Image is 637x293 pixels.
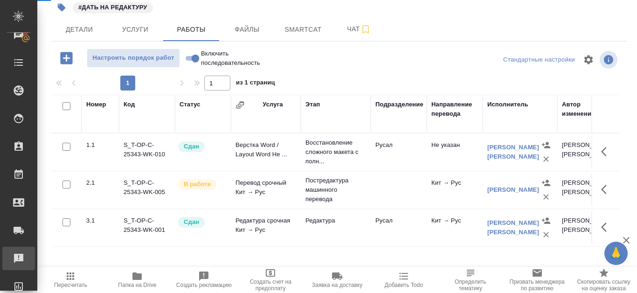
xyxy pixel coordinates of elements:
[54,282,87,288] span: Пересчитать
[595,216,618,238] button: Здесь прячутся важные кнопки
[557,174,613,206] td: [PERSON_NAME] [PERSON_NAME]
[231,211,301,244] td: Редактура срочная Кит → Рус
[539,214,553,228] button: Назначить
[86,216,114,225] div: 3.1
[201,49,260,68] span: Включить последовательность
[54,49,79,68] button: Добавить работу
[184,180,211,189] p: В работе
[231,136,301,168] td: Верстка Word / Layout Word Не ...
[86,178,114,188] div: 2.1
[305,100,320,109] div: Этап
[427,136,483,168] td: Не указан
[539,176,553,190] button: Назначить
[375,100,423,109] div: Подразделение
[87,49,180,68] button: Настроить порядок работ
[177,140,226,153] div: Менеджер проверил работу исполнителя, передает ее на следующий этап
[263,100,283,109] div: Услуга
[57,24,102,35] span: Детали
[600,51,619,69] span: Посмотреть информацию
[371,136,427,168] td: Русал
[176,282,232,288] span: Создать рекламацию
[305,176,366,204] p: Постредактура машинного перевода
[487,186,539,193] a: [PERSON_NAME]
[608,244,624,263] span: 🙏
[604,242,628,265] button: 🙏
[180,100,201,109] div: Статус
[337,23,381,35] span: Чат
[2,23,35,46] a: 15
[169,24,214,35] span: Работы
[443,279,498,292] span: Определить тематику
[557,211,613,244] td: [PERSON_NAME] [PERSON_NAME]
[305,138,366,166] p: Восстановление сложного макета с полн...
[539,228,553,242] button: Удалить
[37,267,104,293] button: Пересчитать
[557,136,613,168] td: [PERSON_NAME] [PERSON_NAME]
[577,49,600,71] span: Настроить таблицу
[243,279,298,292] span: Создать счет на предоплату
[371,211,427,244] td: Русал
[487,144,539,160] a: [PERSON_NAME] [PERSON_NAME]
[235,100,245,110] button: Сгруппировать
[539,152,553,166] button: Удалить
[427,174,483,206] td: Кит → Рус
[504,267,570,293] button: Призвать менеджера по развитию
[312,282,362,288] span: Заявка на доставку
[509,279,565,292] span: Призвать менеджера по развитию
[576,279,631,292] span: Скопировать ссылку на оценку заказа
[304,267,371,293] button: Заявка на доставку
[78,3,147,12] p: #ДАТЬ НА РЕДАКТУРУ
[437,267,504,293] button: Определить тематику
[231,174,301,206] td: Перевод срочный Кит → Рус
[184,217,199,227] p: Сдан
[86,100,106,109] div: Номер
[113,24,158,35] span: Услуги
[177,178,226,191] div: Исполнитель выполняет работу
[360,24,371,35] svg: Подписаться
[305,216,366,225] p: Редактура
[104,267,171,293] button: Папка на Drive
[562,100,609,119] div: Автор изменения
[225,24,270,35] span: Файлы
[72,3,154,11] span: ДАТЬ НА РЕДАКТУРУ
[86,140,114,150] div: 1.1
[237,267,304,293] button: Создать счет на предоплату
[184,142,199,151] p: Сдан
[570,267,637,293] button: Скопировать ссылку на оценку заказа
[431,100,478,119] div: Направление перевода
[119,136,175,168] td: S_T-OP-C-25343-WK-010
[487,219,539,236] a: [PERSON_NAME] [PERSON_NAME]
[501,53,577,67] div: split button
[124,100,135,109] div: Код
[118,282,156,288] span: Папка на Drive
[427,211,483,244] td: Кит → Рус
[177,216,226,229] div: Менеджер проверил работу исполнителя, передает ее на следующий этап
[281,24,325,35] span: Smartcat
[539,138,553,152] button: Назначить
[119,211,175,244] td: S_T-OP-C-25343-WK-001
[487,100,528,109] div: Исполнитель
[595,140,618,163] button: Здесь прячутся важные кнопки
[370,267,437,293] button: Добавить Todo
[92,53,175,63] span: Настроить порядок работ
[236,77,275,91] span: из 1 страниц
[595,178,618,201] button: Здесь прячутся важные кнопки
[171,267,237,293] button: Создать рекламацию
[539,190,553,204] button: Удалить
[385,282,423,288] span: Добавить Todo
[119,174,175,206] td: S_T-OP-C-25343-WK-005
